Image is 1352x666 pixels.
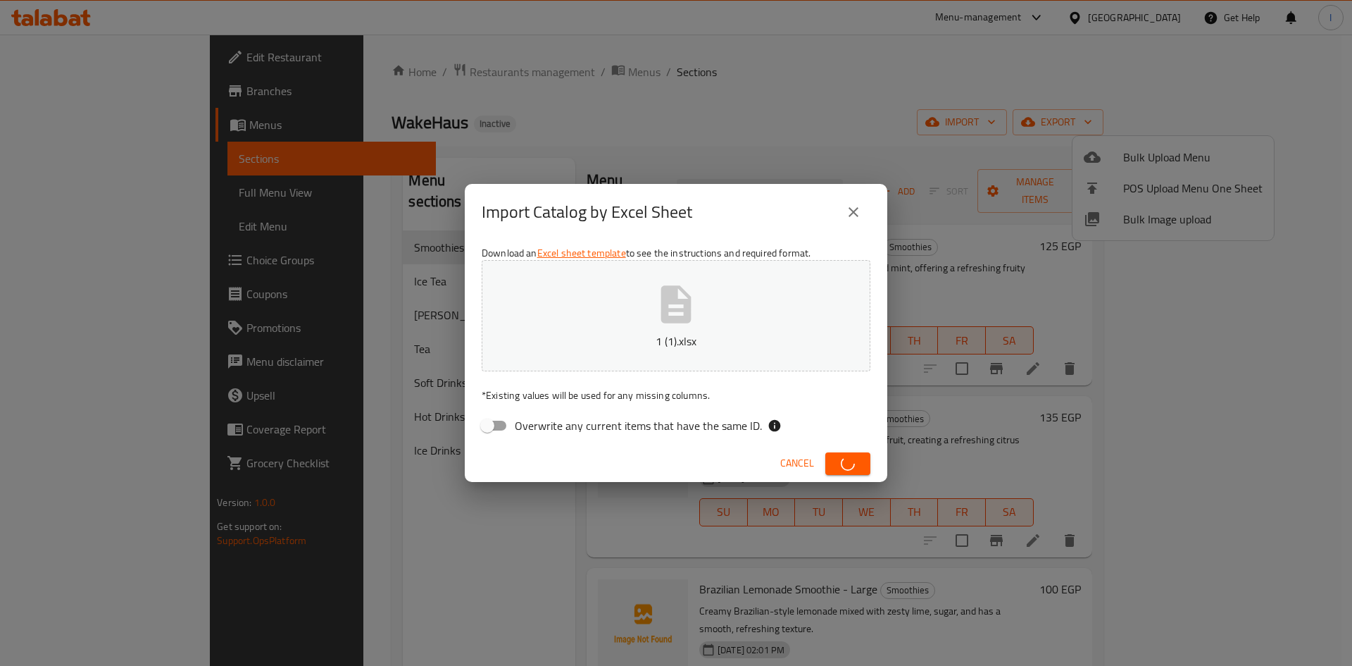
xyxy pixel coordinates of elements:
[503,333,849,350] p: 1 (1).xlsx
[537,244,626,262] a: Excel sheet template
[482,201,692,223] h2: Import Catalog by Excel Sheet
[837,195,870,229] button: close
[775,450,820,476] button: Cancel
[768,419,782,433] svg: If the overwrite option isn't selected, then the items that match an existing ID will be ignored ...
[482,388,870,402] p: Existing values will be used for any missing columns.
[515,417,762,434] span: Overwrite any current items that have the same ID.
[482,260,870,371] button: 1 (1).xlsx
[465,240,887,445] div: Download an to see the instructions and required format.
[780,455,814,472] span: Cancel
